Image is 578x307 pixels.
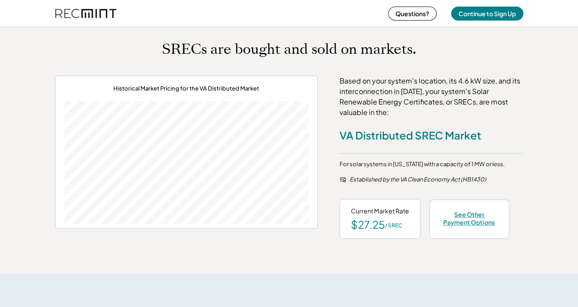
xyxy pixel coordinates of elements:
[55,2,116,25] img: recmint-logotype%403x%20%281%29.jpeg
[351,207,409,216] div: Current Market Rate
[340,76,523,118] div: Based on your system's location, its 4.6 kW size, and its interconnection in [DATE], your system'...
[113,85,259,92] div: Historical Market Pricing for the VA Distributed Market
[350,175,523,184] div: Established by the VA Clean Economy Act (HB1430)
[451,7,523,21] button: Continue to Sign Up
[388,7,437,21] button: Questions?
[385,222,402,230] div: / SREC
[162,41,416,58] h1: SRECs are bought and sold on markets.
[340,129,481,142] div: VA Distributed SREC Market
[351,219,385,230] div: $27.25
[340,160,505,169] div: For solar systems in [US_STATE] with a capacity of 1 MW or less.
[441,210,498,226] div: See Other Payment Options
